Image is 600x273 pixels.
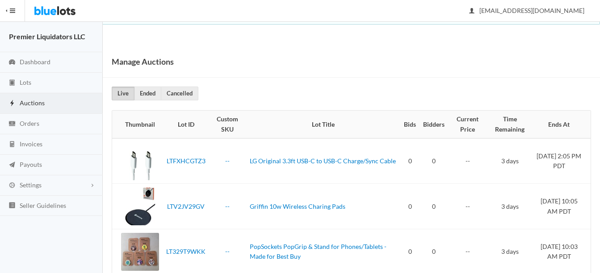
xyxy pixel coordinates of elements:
[250,243,386,261] a: PopSockets PopGrip & Stand for Phones/Tablets - Made for Best Buy
[225,157,230,165] a: --
[448,184,487,229] td: --
[20,99,45,107] span: Auctions
[20,120,39,127] span: Orders
[20,161,42,168] span: Payouts
[8,120,17,128] ion-icon: cash
[487,138,533,184] td: 3 days
[448,138,487,184] td: --
[166,248,206,255] a: LT329T9WKK
[20,58,50,66] span: Dashboard
[9,32,85,41] strong: Premier Liquidators LLC
[167,157,206,165] a: LTFXHCGTZ3
[8,182,17,190] ion-icon: cog
[420,111,448,138] th: Bidders
[250,203,345,210] a: Griffin 10w Wireless Charing Pads
[420,184,448,229] td: 0
[209,111,246,138] th: Custom SKU
[533,111,591,138] th: Ends At
[420,138,448,184] td: 0
[163,111,209,138] th: Lot ID
[8,141,17,149] ion-icon: calculator
[161,87,198,100] a: Cancelled
[533,184,591,229] td: [DATE] 10:05 AM PDT
[246,111,401,138] th: Lot Title
[487,184,533,229] td: 3 days
[8,202,17,210] ion-icon: list box
[400,111,420,138] th: Bids
[134,87,161,100] a: Ended
[487,111,533,138] th: Time Remaining
[8,79,17,87] ion-icon: clipboard
[112,55,174,68] h1: Manage Auctions
[225,203,230,210] a: --
[400,184,420,229] td: 0
[20,202,66,209] span: Seller Guidelines
[533,138,591,184] td: [DATE] 2:05 PM PDT
[448,111,487,138] th: Current Price
[8,161,17,170] ion-icon: paper plane
[20,79,31,86] span: Lots
[8,58,17,67] ion-icon: speedometer
[225,248,230,255] a: --
[20,140,42,148] span: Invoices
[167,203,205,210] a: LTV2JV29GV
[20,181,42,189] span: Settings
[467,7,476,16] ion-icon: person
[400,138,420,184] td: 0
[112,87,134,100] a: Live
[112,111,163,138] th: Thumbnail
[8,99,17,108] ion-icon: flash
[470,7,584,14] span: [EMAIL_ADDRESS][DOMAIN_NAME]
[250,157,396,165] a: LG Original 3.3ft USB-C to USB-C Charge/Sync Cable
